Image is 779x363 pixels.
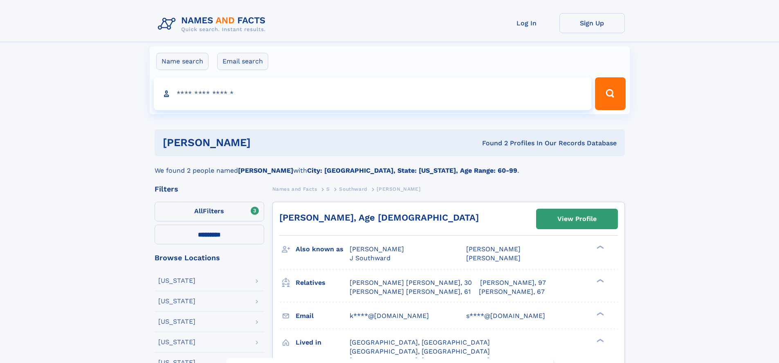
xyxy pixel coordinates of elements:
[296,276,350,290] h3: Relatives
[238,167,293,174] b: [PERSON_NAME]
[155,156,625,176] div: We found 2 people named with .
[194,207,203,215] span: All
[595,77,625,110] button: Search Button
[480,278,546,287] a: [PERSON_NAME], 97
[156,53,209,70] label: Name search
[326,184,330,194] a: S
[158,318,195,325] div: [US_STATE]
[154,77,592,110] input: search input
[595,245,604,250] div: ❯
[350,254,391,262] span: J Southward
[557,210,597,228] div: View Profile
[158,298,195,304] div: [US_STATE]
[350,245,404,253] span: [PERSON_NAME]
[537,209,617,229] a: View Profile
[155,202,264,221] label: Filters
[350,287,471,296] a: [PERSON_NAME] [PERSON_NAME], 61
[377,186,420,192] span: [PERSON_NAME]
[350,347,490,355] span: [GEOGRAPHIC_DATA], [GEOGRAPHIC_DATA]
[339,184,367,194] a: Southward
[494,13,559,33] a: Log In
[595,311,604,316] div: ❯
[155,185,264,193] div: Filters
[217,53,268,70] label: Email search
[350,338,490,346] span: [GEOGRAPHIC_DATA], [GEOGRAPHIC_DATA]
[296,242,350,256] h3: Also known as
[272,184,317,194] a: Names and Facts
[155,13,272,35] img: Logo Names and Facts
[158,277,195,284] div: [US_STATE]
[559,13,625,33] a: Sign Up
[155,254,264,262] div: Browse Locations
[339,186,367,192] span: Southward
[307,167,517,174] b: City: [GEOGRAPHIC_DATA], State: [US_STATE], Age Range: 60-99
[296,336,350,349] h3: Lived in
[158,339,195,345] div: [US_STATE]
[163,138,366,148] h1: [PERSON_NAME]
[595,338,604,343] div: ❯
[326,186,330,192] span: S
[296,309,350,323] h3: Email
[350,278,472,287] a: [PERSON_NAME] [PERSON_NAME], 30
[479,287,545,296] a: [PERSON_NAME], 67
[366,139,617,148] div: Found 2 Profiles In Our Records Database
[595,278,604,283] div: ❯
[279,212,479,223] a: [PERSON_NAME], Age [DEMOGRAPHIC_DATA]
[466,254,521,262] span: [PERSON_NAME]
[466,245,521,253] span: [PERSON_NAME]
